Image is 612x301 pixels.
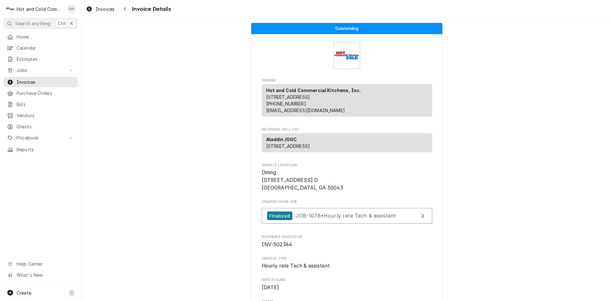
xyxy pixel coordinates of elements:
span: [DATE] [262,284,279,290]
span: Search anything [15,20,50,27]
span: Estimates [17,56,74,62]
button: Search anythingCtrlK [4,18,77,29]
div: Hot and Cold Commercial Kitchens, Inc. [17,6,63,12]
span: Jobs [17,67,65,74]
span: Create [17,290,31,296]
div: Status [251,23,442,34]
a: Go to Pricebook [4,133,77,143]
div: Finalized [267,211,292,220]
a: Invoices [84,4,117,14]
div: Roopairs Invoice ID [262,234,432,248]
span: Invoices [17,79,74,85]
div: Service Type [262,256,432,270]
span: Service Location [262,163,432,168]
div: H [6,4,15,13]
a: Go to Jobs [4,65,77,75]
span: Service Type [262,256,432,261]
span: Roopairs Invoice ID [262,241,432,248]
span: Dining [STREET_ADDRESS] D [GEOGRAPHIC_DATA], GA 30043 [262,169,343,190]
span: C [70,290,73,296]
span: [STREET_ADDRESS] [266,143,310,149]
span: Pricebook [17,134,65,141]
a: Reports [4,144,77,155]
a: Invoices [4,77,77,87]
span: Home [17,33,74,40]
span: K [70,20,73,27]
a: Bills [4,99,77,110]
span: Roopairs Invoice ID [262,234,432,240]
a: Go to What's New [4,270,77,280]
span: Invoice Details [130,5,171,13]
span: Recipient (Bill To) [262,127,432,132]
a: Vendors [4,110,77,121]
a: Go to Help Center [4,259,77,269]
img: Logo [333,42,360,69]
div: Sender [262,84,432,119]
span: Bills [17,101,74,108]
span: Service Type [262,262,432,270]
div: Invoice Recipient [262,127,432,155]
span: Date Issued [262,284,432,291]
span: Date Issued [262,277,432,283]
div: Recipient (Bill To) [262,133,432,155]
div: Created From Job [262,199,432,227]
div: Sender [262,84,432,117]
a: Estimates [4,54,77,64]
span: Sender [262,78,432,83]
span: Reports [17,146,74,153]
div: Service Location [262,163,432,191]
a: [EMAIL_ADDRESS][DOMAIN_NAME] [266,108,345,113]
span: Outstanding [335,26,359,31]
div: Recipient (Bill To) [262,133,432,152]
span: Created From Job [262,199,432,204]
span: Service Location [262,169,432,191]
a: Clients [4,121,77,132]
a: Home [4,32,77,42]
a: View Job [262,208,432,224]
a: Calendar [4,43,77,53]
div: DH [67,4,76,13]
div: Hot and Cold Commercial Kitchens, Inc.'s Avatar [6,4,15,13]
div: Date Issued [262,277,432,291]
span: Hourly rate Tech & assistant [262,263,330,269]
span: Clients [17,123,74,130]
button: Navigate back [120,4,130,14]
span: Help Center [17,261,74,267]
span: Ctrl [58,20,66,27]
span: JOB-1078 • Hourly rate Tech & assistant [295,212,396,219]
div: Invoice Sender [262,78,432,119]
strong: Aladdin /GGC [266,137,297,142]
a: Purchase Orders [4,88,77,98]
a: [PHONE_NUMBER] [266,101,306,106]
span: [STREET_ADDRESS] [266,94,310,100]
span: What's New [17,272,74,278]
span: Purchase Orders [17,90,74,97]
strong: Hot and Cold Commercial Kitchens, Inc. [266,88,361,93]
span: Vendors [17,112,74,119]
span: Invoices [96,6,114,12]
div: Daryl Harris's Avatar [67,4,76,13]
span: Calendar [17,45,74,51]
span: INV-502364 [262,241,292,247]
